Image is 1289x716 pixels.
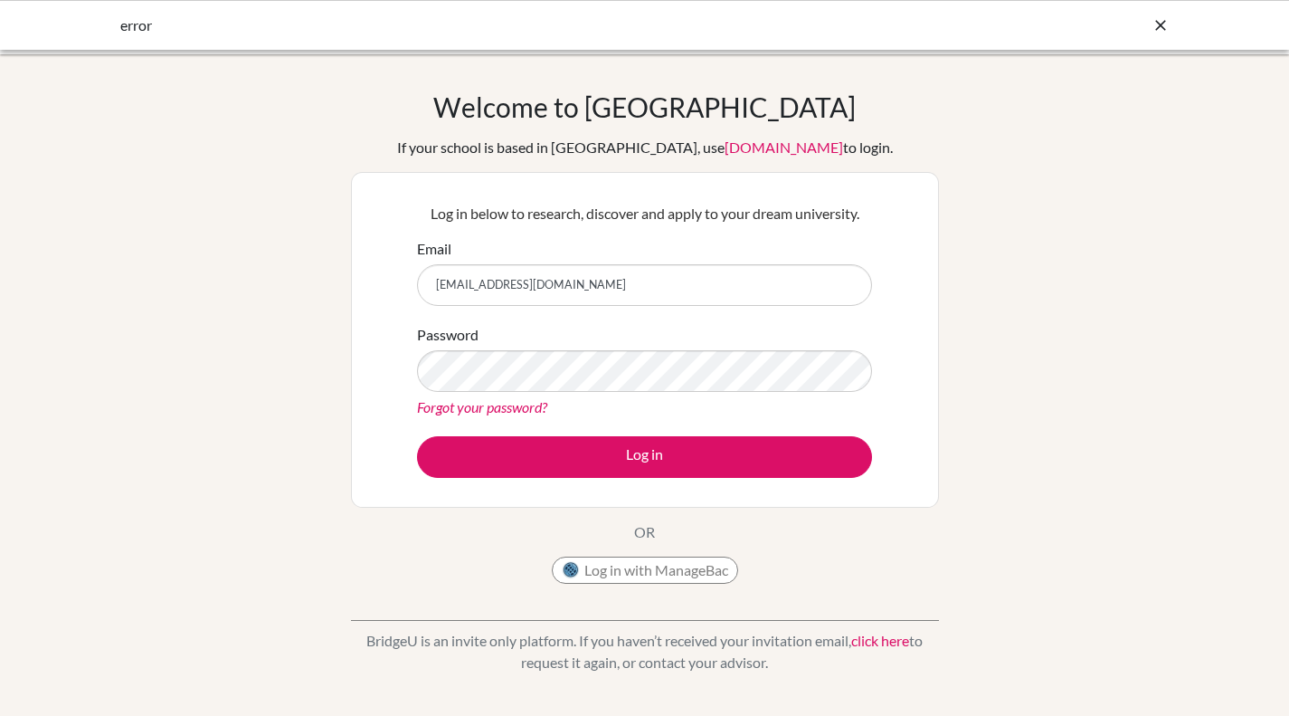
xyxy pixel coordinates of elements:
a: click here [851,632,909,649]
label: Email [417,238,451,260]
a: Forgot your password? [417,398,547,415]
a: [DOMAIN_NAME] [725,138,843,156]
p: BridgeU is an invite only platform. If you haven’t received your invitation email, to request it ... [351,630,939,673]
div: If your school is based in [GEOGRAPHIC_DATA], use to login. [397,137,893,158]
p: Log in below to research, discover and apply to your dream university. [417,203,872,224]
label: Password [417,324,479,346]
div: error [120,14,898,36]
h1: Welcome to [GEOGRAPHIC_DATA] [433,91,856,123]
button: Log in with ManageBac [552,557,738,584]
button: Log in [417,436,872,478]
p: OR [634,521,655,543]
